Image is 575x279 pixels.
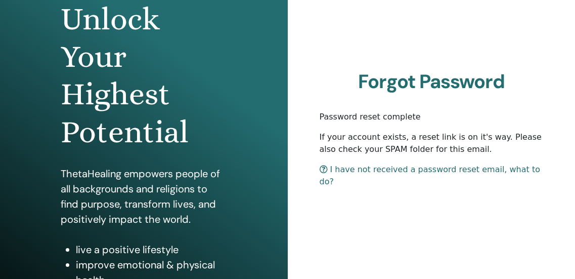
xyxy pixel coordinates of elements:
p: Password reset complete [320,111,544,123]
li: live a positive lifestyle [76,242,227,257]
p: ThetaHealing empowers people of all backgrounds and religions to find purpose, transform lives, a... [61,166,227,227]
h1: Unlock Your Highest Potential [61,1,227,151]
p: If your account exists, a reset link is on it's way. Please also check your SPAM folder for this ... [320,131,544,155]
h2: Forgot Password [320,70,544,94]
a: I have not received a password reset email, what to do? [320,165,540,186]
